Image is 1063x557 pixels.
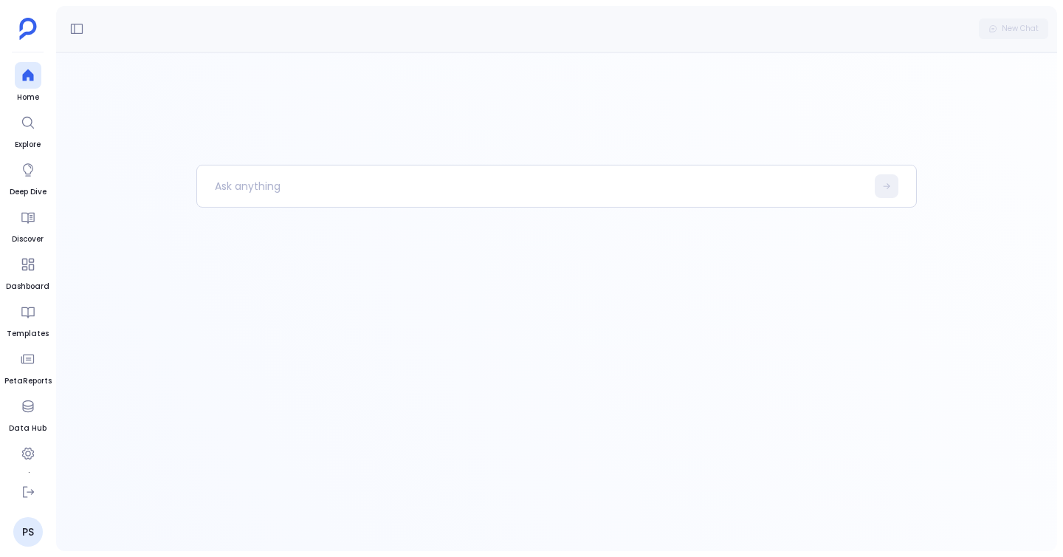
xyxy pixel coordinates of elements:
span: Dashboard [6,281,49,293]
a: Data Hub [9,393,47,434]
span: Templates [7,328,49,340]
a: Dashboard [6,251,49,293]
a: Templates [7,298,49,340]
a: Discover [12,204,44,245]
a: Explore [15,109,41,151]
img: petavue logo [19,18,37,40]
a: Settings [11,440,45,482]
span: PetaReports [4,375,52,387]
span: Discover [12,233,44,245]
a: Home [15,62,41,103]
a: Deep Dive [10,157,47,198]
a: PetaReports [4,346,52,387]
span: Explore [15,139,41,151]
span: Home [15,92,41,103]
span: Data Hub [9,423,47,434]
a: PS [13,517,43,547]
span: Settings [11,470,45,482]
span: Deep Dive [10,186,47,198]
